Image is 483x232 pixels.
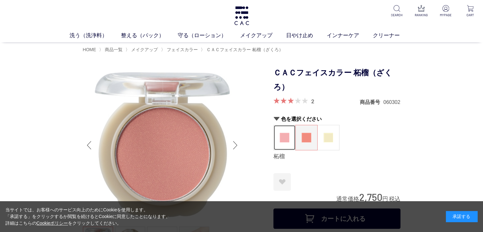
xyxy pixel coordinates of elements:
a: 日やけ止め [286,31,327,40]
span: ＣＡＣフェイスカラー 柘榴（ざくろ） [206,47,283,52]
li: 〉 [161,47,199,53]
a: 守る（ローション） [178,31,240,40]
img: 柘榴 [302,133,311,142]
p: CART [462,13,478,17]
a: SEARCH [389,5,405,17]
a: 洗う（洗浄料） [70,31,121,40]
li: 〉 [125,47,159,53]
a: フェイスカラー [165,47,198,52]
a: メイクアップ [130,47,158,52]
p: MYPAGE [438,13,453,17]
a: インナーケア [327,31,373,40]
h1: ＣＡＣフェイスカラー 柘榴（ざくろ） [273,66,400,94]
a: CART [462,5,478,17]
dl: 鈴蘭 [317,125,339,150]
a: お気に入りに登録する [273,173,291,191]
a: 商品一覧 [104,47,123,52]
a: クリーナー [373,31,413,40]
dl: 秋桜 [273,125,296,150]
a: MYPAGE [438,5,453,17]
dd: 060302 [383,99,400,106]
div: 当サイトでは、お客様へのサービス向上のためにCookieを使用します。 「承諾する」をクリックするか閲覧を続けるとCookieに同意したことになります。 詳細はこちらの をクリックしてください。 [5,207,171,227]
img: 鈴蘭 [324,133,333,142]
a: 2 [311,98,314,105]
div: Previous slide [83,133,96,158]
p: RANKING [413,13,429,17]
span: 通常価格 [336,196,359,202]
span: 2,750 [359,191,382,203]
a: ＣＡＣフェイスカラー 柘榴（ざくろ） [205,47,283,52]
img: 秋桜 [280,133,289,142]
span: メイクアップ [131,47,158,52]
div: 柘榴 [273,153,400,160]
h2: 色を選択ください [273,116,400,122]
a: 整える（パック） [121,31,178,40]
img: logo [233,6,250,25]
span: 円 [382,196,388,202]
img: ＣＡＣフェイスカラー 柘榴（ざくろ） 柘榴 [83,66,242,225]
span: 商品一覧 [105,47,123,52]
a: HOME [83,47,96,52]
a: メイクアップ [240,31,286,40]
a: Cookieポリシー [37,221,68,226]
div: Next slide [229,133,242,158]
a: RANKING [413,5,429,17]
li: 〉 [99,47,124,53]
dt: 商品番号 [360,99,383,106]
li: 〉 [201,47,285,53]
dl: 柘榴 [295,125,318,150]
div: 承諾する [446,211,478,222]
span: フェイスカラー [167,47,198,52]
span: 税込 [389,196,400,202]
p: SEARCH [389,13,405,17]
a: 鈴蘭 [318,125,339,150]
a: 秋桜 [274,125,295,150]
